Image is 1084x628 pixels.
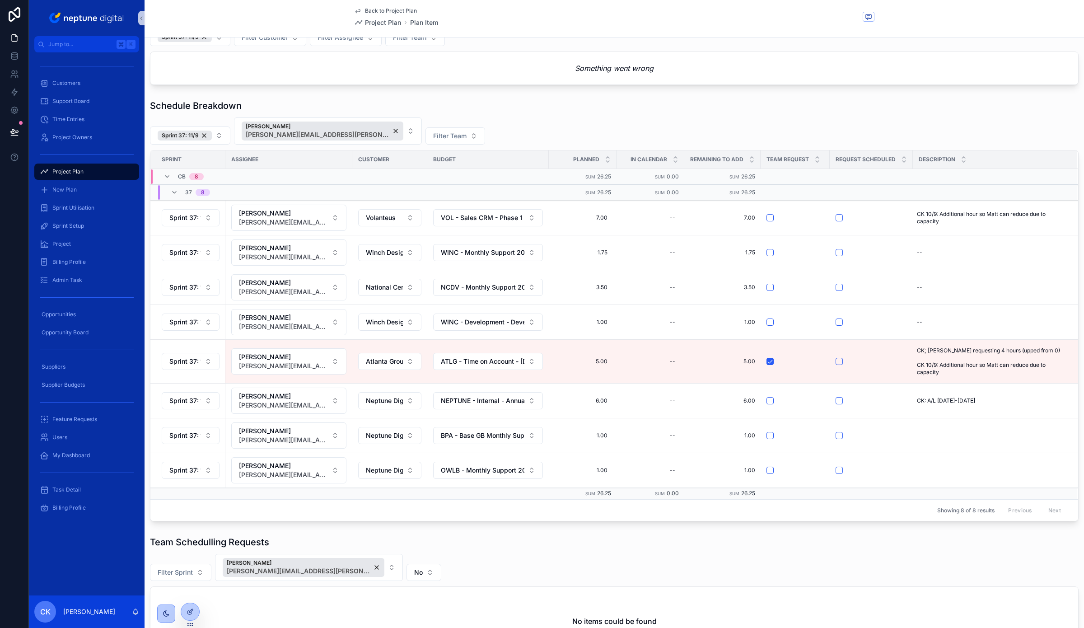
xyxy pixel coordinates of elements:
span: Time Entries [52,116,84,123]
a: Plan Item [410,18,438,27]
a: Select Button [358,392,422,410]
a: Select Button [231,348,347,375]
a: Select Button [231,422,347,449]
div: -- [670,467,675,474]
span: [PERSON_NAME][EMAIL_ADDRESS][PERSON_NAME][DOMAIN_NAME] [239,218,328,227]
button: Select Button [234,29,306,46]
span: 26.25 [597,189,611,196]
img: App logo [47,11,126,25]
a: Opportunities [34,306,139,323]
a: Suppliers [34,359,139,375]
button: Select Button [433,244,543,261]
div: -- [670,214,675,221]
button: Select Button [234,117,422,145]
a: 1.00 [554,463,611,478]
button: Jump to...K [34,36,139,52]
small: Sum [585,174,595,179]
a: Select Button [358,352,422,370]
span: 5.00 [558,358,607,365]
div: 8 [195,173,198,180]
span: New Plan [52,186,77,193]
button: Select Button [425,127,485,145]
span: 5.00 [690,358,755,365]
span: WINC - Monthly Support 2026 - [DATE] [441,248,524,257]
span: 1.00 [558,319,607,326]
a: Project Plan [354,18,401,27]
a: Project Owners [34,129,139,145]
span: Sprint 37: 11/9 [169,431,201,440]
button: Select Button [231,422,346,449]
span: Support Board [52,98,89,105]
a: Select Button [358,278,422,296]
span: [PERSON_NAME] [239,313,328,322]
span: 1.75 [690,249,755,256]
button: Select Button [433,462,543,479]
span: 1.00 [558,467,607,474]
span: 7.00 [690,214,755,221]
button: Select Button [162,353,220,370]
button: Select Button [162,244,220,261]
a: 3.50 [690,284,755,291]
span: [PERSON_NAME] [227,559,371,567]
a: Select Button [161,209,220,227]
button: Select Button [310,29,382,46]
button: Select Button [231,348,346,375]
button: Unselect 138 [242,122,403,141]
span: Filter Team [393,33,426,42]
span: [PERSON_NAME] [239,244,328,253]
span: 26.25 [597,490,611,497]
div: -- [917,319,922,326]
span: WINC - Development - Development [441,318,524,327]
div: -- [670,432,675,439]
button: Select Button [358,314,421,331]
span: Neptune Digital [366,431,403,440]
a: New Plan [34,182,139,198]
button: Unselect 103 [223,558,384,577]
span: Project Plan [52,168,84,175]
a: -- [622,354,679,369]
a: Select Button [161,278,220,296]
span: Sprint 37: 11/9 [162,132,199,139]
a: Select Button [358,209,422,227]
small: Sum [729,174,739,179]
a: Feature Requests [34,411,139,427]
span: 7.00 [558,214,607,221]
button: Select Button [215,554,403,581]
span: Winch Design [366,318,403,327]
button: Select Button [433,427,543,444]
span: [PERSON_NAME] [246,123,390,130]
span: Sprint 37: 11/9 [169,466,201,475]
span: Opportunity Board [42,329,89,336]
span: BPA - Base GB Monthly Support 2025 - [DATE] [441,431,524,440]
span: Description [919,156,955,163]
button: Select Button [162,427,220,444]
a: Select Button [161,461,220,479]
span: NCDV - Monthly Support 2025 - [DATE] [441,283,524,292]
span: Project Owners [52,134,92,141]
a: 6.00 [690,397,755,404]
span: 1.00 [690,319,755,326]
span: Planned [573,156,599,163]
a: Project Plan [34,164,139,180]
span: Sprint 37: 11/9 [169,248,201,257]
a: My Dashboard [34,447,139,464]
div: -- [670,249,675,256]
span: Sprint 37: 11/9 [169,357,201,366]
button: Select Button [433,392,543,409]
span: Customer [358,156,389,163]
a: Select Button [231,239,347,266]
span: Task Detail [52,486,81,493]
button: Select Button [150,127,230,145]
span: Sprint 37: 11/9 [169,213,201,222]
span: Billing Profile [52,504,86,511]
h1: Schedule Breakdown [150,99,242,112]
div: scrollable content [29,52,145,528]
span: [PERSON_NAME] [239,392,328,401]
div: -- [670,358,675,365]
p: [PERSON_NAME] [63,607,115,616]
span: 1.75 [558,249,607,256]
button: Select Button [162,209,220,226]
a: -- [622,428,679,443]
span: Remaining to Add [690,156,743,163]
